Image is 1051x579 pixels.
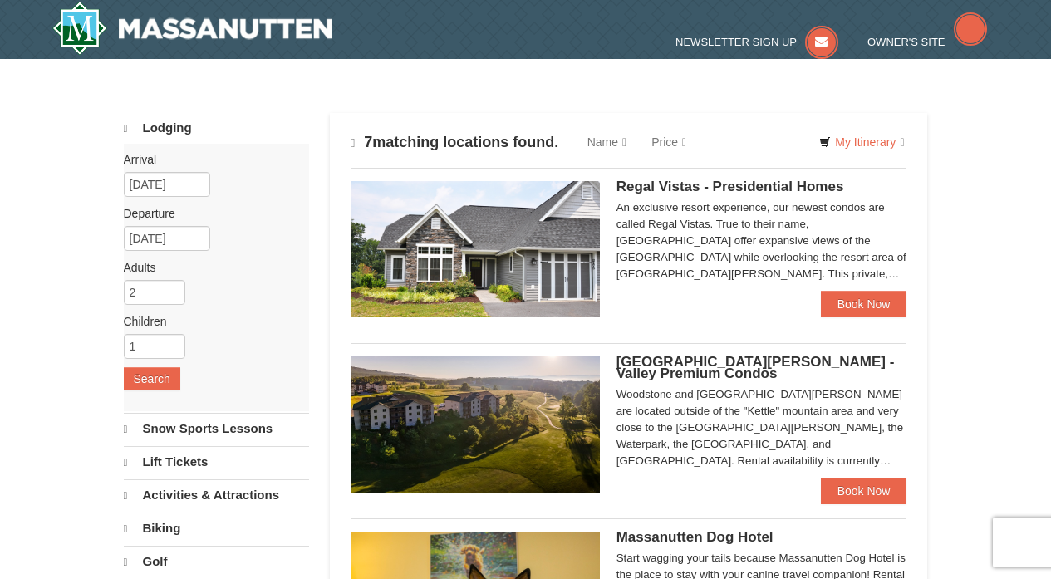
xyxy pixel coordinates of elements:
[351,356,600,493] img: 19219041-4-ec11c166.jpg
[639,125,699,159] a: Price
[124,313,297,330] label: Children
[124,259,297,276] label: Adults
[821,478,907,504] a: Book Now
[52,2,333,55] a: Massanutten Resort
[124,113,309,144] a: Lodging
[867,36,945,48] span: Owner's Site
[616,179,844,194] span: Regal Vistas - Presidential Homes
[675,36,797,48] span: Newsletter Sign Up
[124,151,297,168] label: Arrival
[821,291,907,317] a: Book Now
[124,205,297,222] label: Departure
[124,479,309,511] a: Activities & Attractions
[124,367,180,390] button: Search
[124,413,309,444] a: Snow Sports Lessons
[616,354,895,381] span: [GEOGRAPHIC_DATA][PERSON_NAME] - Valley Premium Condos
[351,181,600,317] img: 19218991-1-902409a9.jpg
[616,386,907,469] div: Woodstone and [GEOGRAPHIC_DATA][PERSON_NAME] are located outside of the "Kettle" mountain area an...
[808,130,915,155] a: My Itinerary
[124,446,309,478] a: Lift Tickets
[616,529,774,545] span: Massanutten Dog Hotel
[124,513,309,544] a: Biking
[616,199,907,282] div: An exclusive resort experience, our newest condos are called Regal Vistas. True to their name, [G...
[575,125,639,159] a: Name
[52,2,333,55] img: Massanutten Resort Logo
[867,36,987,48] a: Owner's Site
[124,546,309,577] a: Golf
[675,36,838,48] a: Newsletter Sign Up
